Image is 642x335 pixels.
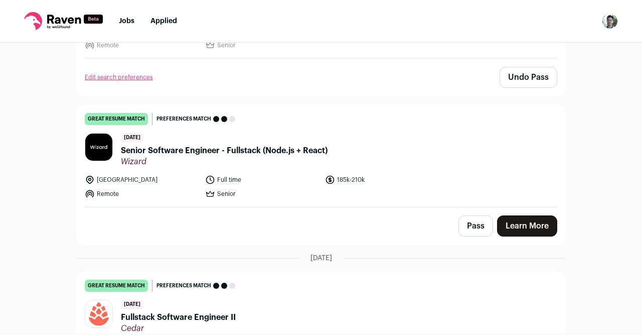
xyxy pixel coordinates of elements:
button: Pass [458,215,493,237]
div: great resume match [85,280,148,292]
span: Preferences match [156,114,211,124]
li: Remote [85,40,199,50]
span: Senior Software Engineer - Fullstack (Node.js + React) [121,145,328,157]
img: 0f85d144eafc9c7e1104f938cea43718933ce8c1cdee0478daaf93c051782d4d.jpg [85,134,112,161]
span: Fullstack Software Engineer II [121,311,236,323]
div: great resume match [85,113,148,125]
li: Remote [85,189,199,199]
span: [DATE] [121,133,143,143]
button: Open dropdown [602,13,618,29]
span: Wizard [121,157,328,167]
li: Full time [205,175,319,185]
span: [DATE] [310,253,332,263]
a: Applied [150,18,177,25]
li: 185k-210k [325,175,439,185]
img: 9fa0e9a38ece1d0fefaeea44f1cb48c56cf4a9f607a8215fd0ba4cedde620d86.jpg [85,300,112,327]
li: [GEOGRAPHIC_DATA] [85,175,199,185]
span: [DATE] [121,300,143,309]
button: Undo Pass [500,67,557,88]
a: great resume match Preferences match [DATE] Senior Software Engineer - Fullstack (Node.js + React... [77,105,565,207]
img: 19207836-medium_jpg [602,13,618,29]
span: Preferences match [156,281,211,291]
li: Senior [205,40,319,50]
a: Learn More [497,215,557,237]
a: Jobs [119,18,134,25]
li: Senior [205,189,319,199]
span: Cedar [121,323,236,333]
a: Edit search preferences [85,73,153,81]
